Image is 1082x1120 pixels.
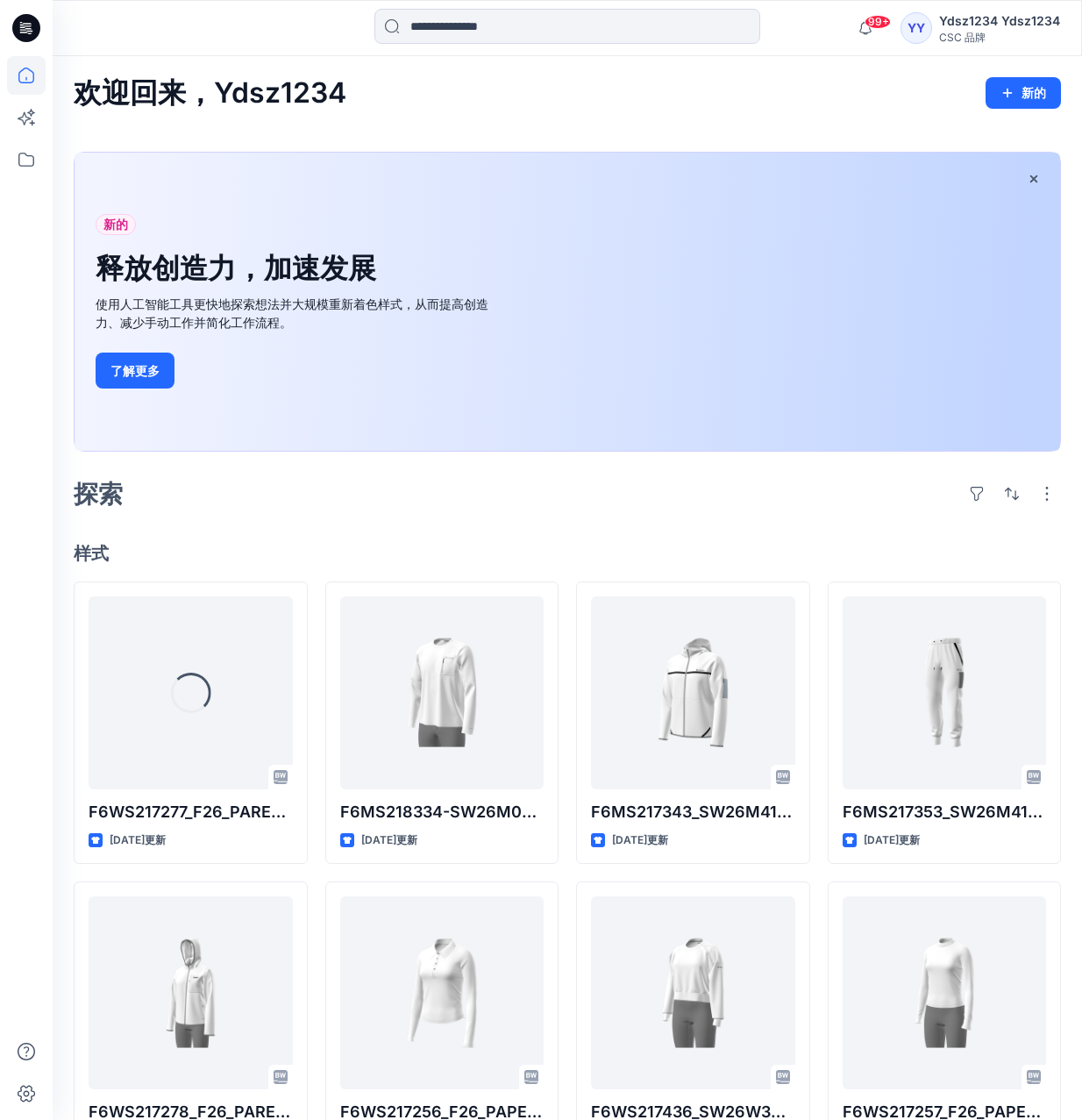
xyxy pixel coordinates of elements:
[340,596,545,789] a: F6MS218334-SW26M0508-PAREG
[103,217,128,232] font: 新的
[591,803,929,821] font: F6MS217343_SW26M4124_F26_GLACT_VFA
[110,833,166,846] font: [DATE]更新
[96,353,174,389] button: 了解更多
[361,833,417,846] font: [DATE]更新
[340,896,545,1089] a: F6WS217256_F26_PAPERF_VP1
[868,15,889,28] font: 99+
[74,479,123,509] font: 探索
[591,896,795,1089] a: F6WS217436_SW26W3074_F26_GLREL_VFA
[74,75,346,110] font: 欢迎回来，Ydsz1234
[864,833,920,846] font: [DATE]更新
[74,543,109,564] font: 样式
[939,13,1060,28] font: Ydsz1234 Ydsz1234
[591,596,795,789] a: F6MS217343_SW26M4124_F26_GLACT_VFA
[340,803,612,821] font: F6MS218334-SW26M0508-PAREG
[96,251,376,285] font: 释放创造力，加速发展
[843,896,1047,1089] a: F6WS217257_F26_PAPERF_VP1
[612,833,668,846] font: [DATE]更新
[939,31,986,44] font: CSC 品牌
[908,20,925,35] font: YY
[843,596,1047,789] a: F6MS217353_SW26M4125_F26_GLREG_VFA
[986,77,1061,109] button: 新的
[96,296,488,330] font: 使用人工智能工具更快地探索想法并大规模重新着色样式，从而提高创造力、减少手动工作并简化工作流程。
[110,363,160,378] font: 了解更多
[89,896,293,1089] a: F6WS217278_F26_PAREG_VP1
[89,803,317,821] font: F6WS217277_F26_PAREG_VP1
[96,353,490,389] a: 了解更多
